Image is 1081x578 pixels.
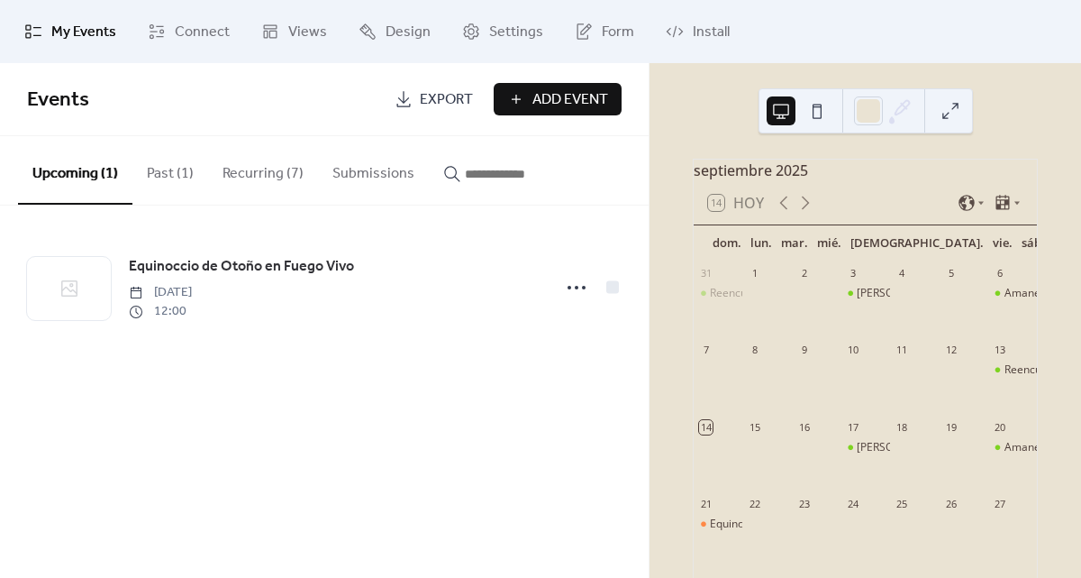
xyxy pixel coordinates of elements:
div: 1 [748,267,761,280]
span: My Events [51,22,116,43]
span: Equinoccio de Otoño en Fuego Vivo [129,256,354,278]
div: Reencuentro [710,286,774,301]
div: 7 [699,344,713,357]
div: mar. [777,225,813,261]
div: 21 [699,498,713,511]
a: Connect [134,7,243,56]
div: Temazcalli - Tekio (FAENA) Comunitario [840,440,889,455]
div: 24 [846,498,859,511]
button: Past (1) [132,136,208,203]
div: 20 [994,420,1007,434]
div: mié. [813,225,846,261]
div: 2 [797,267,811,280]
div: 18 [895,420,909,434]
span: Add Event [532,89,608,111]
a: Equinoccio de Otoño en Fuego Vivo [129,255,354,279]
div: 11 [895,344,909,357]
button: Upcoming (1) [18,136,132,205]
div: Reencuentro [988,362,1037,378]
span: [DATE] [129,283,192,302]
div: vie. [988,225,1017,261]
a: My Events [11,7,130,56]
div: Amanecer en Fuego Vivo [988,286,1037,301]
div: 9 [797,344,811,357]
span: 12:00 [129,302,192,321]
div: [PERSON_NAME] (FAENA) Comunitario [857,286,1050,301]
div: Reencuentro [694,286,742,301]
div: Equinoccio de Otoño en Fuego Vivo [694,517,742,532]
span: Settings [489,22,543,43]
div: 14 [699,420,713,434]
div: 22 [748,498,761,511]
span: Form [602,22,634,43]
div: septiembre 2025 [694,160,1037,181]
div: 31 [699,267,713,280]
div: Temazcalli - Tekio (FAENA) Comunitario [840,286,889,301]
a: Export [381,83,486,115]
div: sáb. [1017,225,1049,261]
span: Events [27,80,89,120]
div: 27 [994,498,1007,511]
span: Install [693,22,730,43]
div: 10 [846,344,859,357]
div: 15 [748,420,761,434]
div: 16 [797,420,811,434]
div: 13 [994,344,1007,357]
button: Recurring (7) [208,136,318,203]
span: Views [288,22,327,43]
a: Settings [449,7,557,56]
div: [PERSON_NAME] (FAENA) Comunitario [857,440,1050,455]
div: dom. [708,225,746,261]
span: Export [420,89,473,111]
div: Equinoccio de Otoño en Fuego Vivo [710,517,885,532]
div: 17 [846,420,859,434]
div: 25 [895,498,909,511]
div: 6 [994,267,1007,280]
div: [DEMOGRAPHIC_DATA]. [846,225,988,261]
div: 8 [748,344,761,357]
div: 19 [944,420,958,434]
span: Design [386,22,431,43]
div: Amanecer con Temazcalli [988,440,1037,455]
div: Reencuentro [1004,362,1068,378]
div: 4 [895,267,909,280]
a: Form [561,7,648,56]
button: Add Event [494,83,622,115]
div: 12 [944,344,958,357]
button: Submissions [318,136,429,203]
div: 23 [797,498,811,511]
a: Views [248,7,341,56]
div: 3 [846,267,859,280]
span: Connect [175,22,230,43]
div: 26 [944,498,958,511]
a: Install [652,7,743,56]
div: lun. [746,225,777,261]
div: 5 [944,267,958,280]
a: Design [345,7,444,56]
